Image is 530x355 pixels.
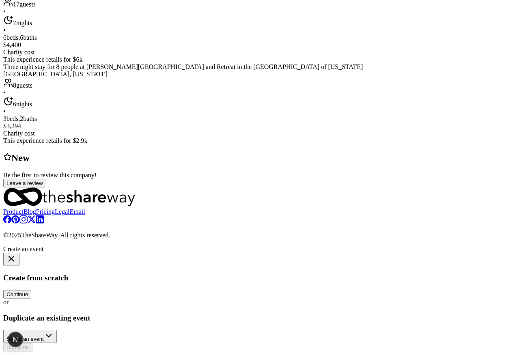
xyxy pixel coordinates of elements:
[3,137,527,144] div: This experience retails for $2.9k
[3,245,527,253] div: Create an event
[3,172,527,179] div: Be the first to review this company!
[13,82,32,89] span: 8 guests
[3,115,527,123] div: 3 beds, 2 baths
[6,336,44,342] span: Select an event
[3,123,527,130] div: $3,294
[3,290,31,299] button: Continue
[3,343,32,352] button: Duplicate
[11,153,30,163] span: New
[3,314,527,323] h3: Duplicate an existing event
[3,208,527,215] nav: quick links
[55,208,69,215] a: Legal
[3,232,527,239] p: © 2025 TheShareWay. All rights reserved.
[70,208,85,215] a: Email
[3,89,527,97] div: •
[3,179,46,187] button: Leave a review
[3,108,527,115] div: •
[13,101,32,108] span: 6 nights
[3,299,527,306] div: or
[24,208,36,215] a: Blog
[3,330,57,343] button: Select an event
[3,130,527,137] div: Charity cost
[3,208,24,215] a: Product
[3,273,527,282] h3: Create from scratch
[36,208,55,215] a: Pricing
